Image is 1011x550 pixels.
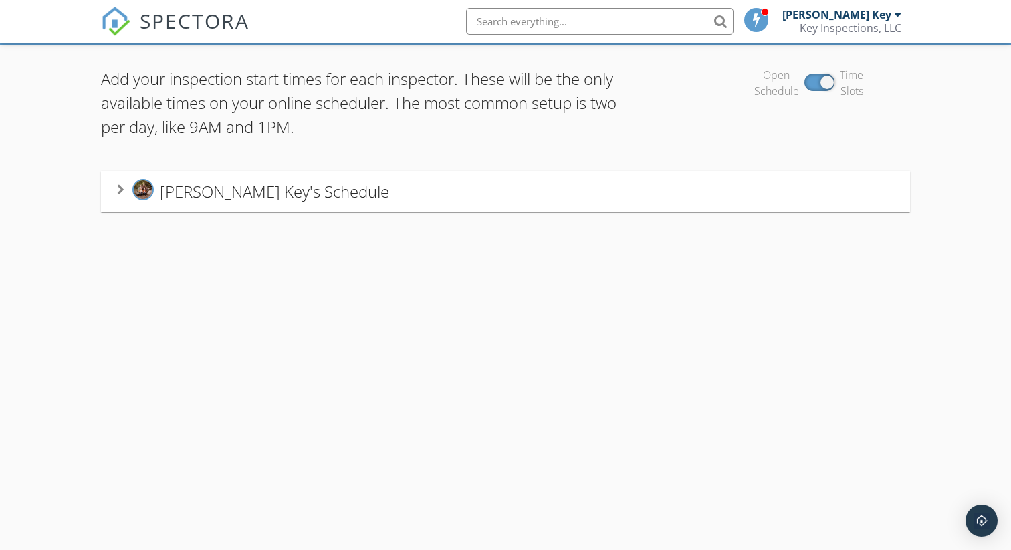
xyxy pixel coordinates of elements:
[800,21,901,35] div: Key Inspections, LLC
[160,180,389,202] span: [PERSON_NAME] Key's Schedule
[782,8,891,21] div: [PERSON_NAME] Key
[466,8,734,35] input: Search everything...
[140,7,249,35] span: SPECTORA
[101,67,640,139] p: Add your inspection start times for each inspector. These will be the only available times on you...
[101,7,130,36] img: The Best Home Inspection Software - Spectora
[101,18,249,46] a: SPECTORA
[966,505,998,537] div: Open Intercom Messenger
[754,67,799,99] div: Open Schedule
[840,67,863,99] div: Time Slots
[132,179,154,200] img: family.jpeg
